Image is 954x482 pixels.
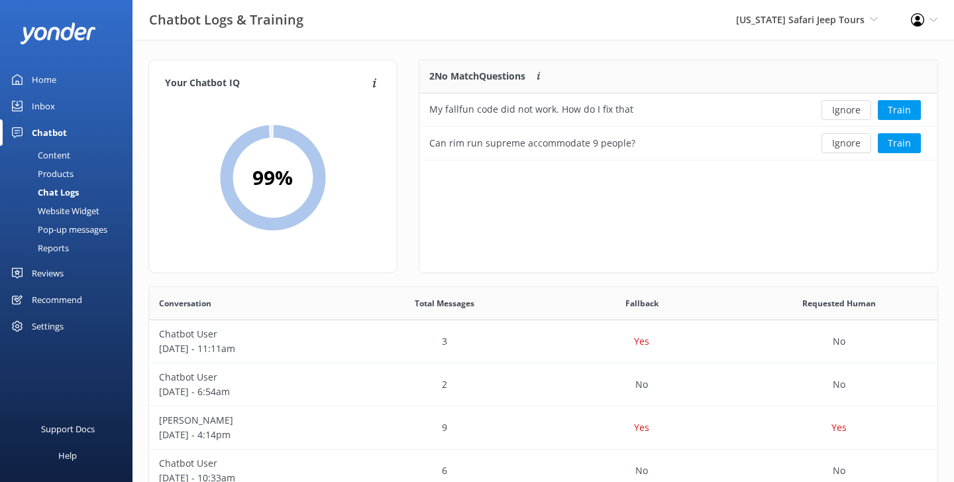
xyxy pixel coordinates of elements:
[8,183,79,202] div: Chat Logs
[8,164,74,183] div: Products
[159,370,337,385] p: Chatbot User
[878,100,921,120] button: Train
[419,93,937,127] div: row
[8,220,107,239] div: Pop-up messages
[8,220,132,239] a: Pop-up messages
[821,100,871,120] button: Ignore
[149,406,937,450] div: row
[736,13,865,26] span: [US_STATE] Safari Jeep Tours
[625,297,659,310] span: Fallback
[41,416,95,442] div: Support Docs
[429,69,525,84] p: 2 No Match Questions
[833,377,845,392] p: No
[8,164,132,183] a: Products
[32,119,67,146] div: Chatbot
[8,146,70,164] div: Content
[252,162,293,194] h2: 99 %
[429,102,633,117] div: My fallfun code did not work. How do I fix that
[32,260,64,286] div: Reviews
[442,377,447,392] p: 2
[159,327,337,341] p: Chatbot User
[419,93,937,160] div: grid
[32,286,82,313] div: Recommend
[159,341,337,356] p: [DATE] - 11:11am
[159,456,337,471] p: Chatbot User
[8,183,132,202] a: Chat Logs
[634,420,649,435] p: Yes
[8,146,132,164] a: Content
[419,127,937,160] div: row
[833,334,845,349] p: No
[442,463,447,478] p: 6
[32,313,64,339] div: Settings
[833,463,845,478] p: No
[8,239,132,257] a: Reports
[159,428,337,442] p: [DATE] - 4:14pm
[32,66,56,93] div: Home
[415,297,474,310] span: Total Messages
[58,442,77,469] div: Help
[442,334,447,349] p: 3
[8,202,99,220] div: Website Widget
[165,76,368,91] h4: Your Chatbot IQ
[635,377,648,392] p: No
[442,420,447,435] p: 9
[20,23,96,44] img: yonder-white-logo.png
[32,93,55,119] div: Inbox
[159,297,211,310] span: Conversation
[149,320,937,363] div: row
[878,133,921,153] button: Train
[159,385,337,399] p: [DATE] - 6:54am
[149,9,303,30] h3: Chatbot Logs & Training
[429,136,635,151] div: Can rim run supreme accommodate 9 people?
[8,202,132,220] a: Website Widget
[149,363,937,406] div: row
[802,297,876,310] span: Requested Human
[8,239,69,257] div: Reports
[821,133,871,153] button: Ignore
[159,413,337,428] p: [PERSON_NAME]
[634,334,649,349] p: Yes
[635,463,648,478] p: No
[831,420,847,435] p: Yes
